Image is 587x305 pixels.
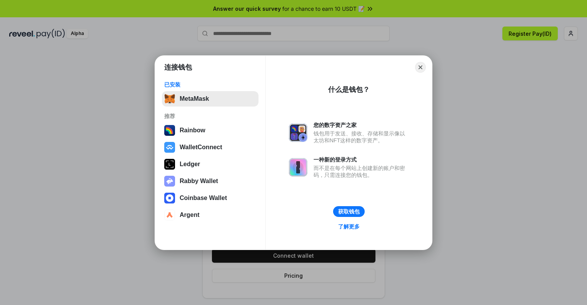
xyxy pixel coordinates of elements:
button: Rabby Wallet [162,173,258,189]
div: Coinbase Wallet [180,195,227,202]
div: WalletConnect [180,144,222,151]
div: Rabby Wallet [180,178,218,185]
div: Rainbow [180,127,205,134]
img: svg+xml,%3Csvg%20width%3D%2228%22%20height%3D%2228%22%20viewBox%3D%220%200%2028%2028%22%20fill%3D... [164,210,175,220]
h1: 连接钱包 [164,63,192,72]
div: 了解更多 [338,223,360,230]
div: 获取钱包 [338,208,360,215]
div: 推荐 [164,113,256,120]
div: MetaMask [180,95,209,102]
button: 获取钱包 [333,206,365,217]
div: 您的数字资产之家 [314,122,409,128]
button: Coinbase Wallet [162,190,258,206]
img: svg+xml,%3Csvg%20xmlns%3D%22http%3A%2F%2Fwww.w3.org%2F2000%2Fsvg%22%20fill%3D%22none%22%20viewBox... [289,158,307,177]
img: svg+xml,%3Csvg%20width%3D%22120%22%20height%3D%22120%22%20viewBox%3D%220%200%20120%20120%22%20fil... [164,125,175,136]
button: Argent [162,207,258,223]
button: Rainbow [162,123,258,138]
div: 已安装 [164,81,256,88]
img: svg+xml,%3Csvg%20width%3D%2228%22%20height%3D%2228%22%20viewBox%3D%220%200%2028%2028%22%20fill%3D... [164,142,175,153]
button: MetaMask [162,91,258,107]
a: 了解更多 [334,222,364,232]
div: Argent [180,212,200,218]
img: svg+xml,%3Csvg%20width%3D%2228%22%20height%3D%2228%22%20viewBox%3D%220%200%2028%2028%22%20fill%3D... [164,193,175,203]
button: Close [415,62,426,73]
div: 而不是在每个网站上创建新的账户和密码，只需连接您的钱包。 [314,165,409,178]
img: svg+xml,%3Csvg%20xmlns%3D%22http%3A%2F%2Fwww.w3.org%2F2000%2Fsvg%22%20fill%3D%22none%22%20viewBox... [289,123,307,142]
div: 一种新的登录方式 [314,156,409,163]
img: svg+xml,%3Csvg%20fill%3D%22none%22%20height%3D%2233%22%20viewBox%3D%220%200%2035%2033%22%20width%... [164,93,175,104]
button: WalletConnect [162,140,258,155]
button: Ledger [162,157,258,172]
div: Ledger [180,161,200,168]
div: 钱包用于发送、接收、存储和显示像以太坊和NFT这样的数字资产。 [314,130,409,144]
img: svg+xml,%3Csvg%20xmlns%3D%22http%3A%2F%2Fwww.w3.org%2F2000%2Fsvg%22%20fill%3D%22none%22%20viewBox... [164,176,175,187]
img: svg+xml,%3Csvg%20xmlns%3D%22http%3A%2F%2Fwww.w3.org%2F2000%2Fsvg%22%20width%3D%2228%22%20height%3... [164,159,175,170]
div: 什么是钱包？ [328,85,370,94]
